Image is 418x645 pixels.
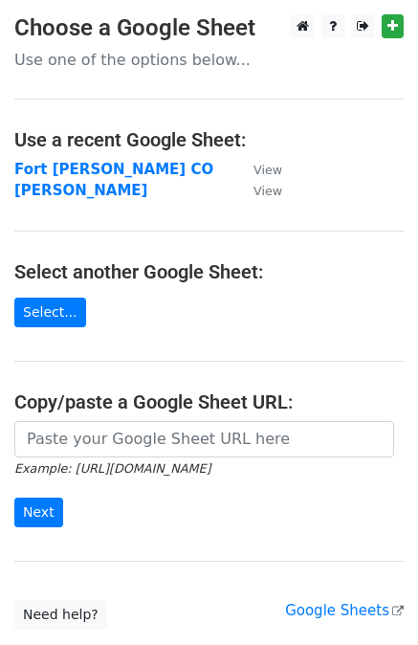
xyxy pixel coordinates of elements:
a: View [234,182,282,199]
a: View [234,161,282,178]
h4: Use a recent Google Sheet: [14,128,404,151]
a: Fort [PERSON_NAME] CO [14,161,213,178]
input: Next [14,498,63,527]
p: Use one of the options below... [14,50,404,70]
a: Google Sheets [285,602,404,619]
input: Paste your Google Sheet URL here [14,421,394,457]
small: View [253,163,282,177]
a: Need help? [14,600,107,630]
h4: Copy/paste a Google Sheet URL: [14,390,404,413]
small: Example: [URL][DOMAIN_NAME] [14,461,210,476]
a: Select... [14,298,86,327]
a: [PERSON_NAME] [14,182,147,199]
small: View [253,184,282,198]
h4: Select another Google Sheet: [14,260,404,283]
h3: Choose a Google Sheet [14,14,404,42]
